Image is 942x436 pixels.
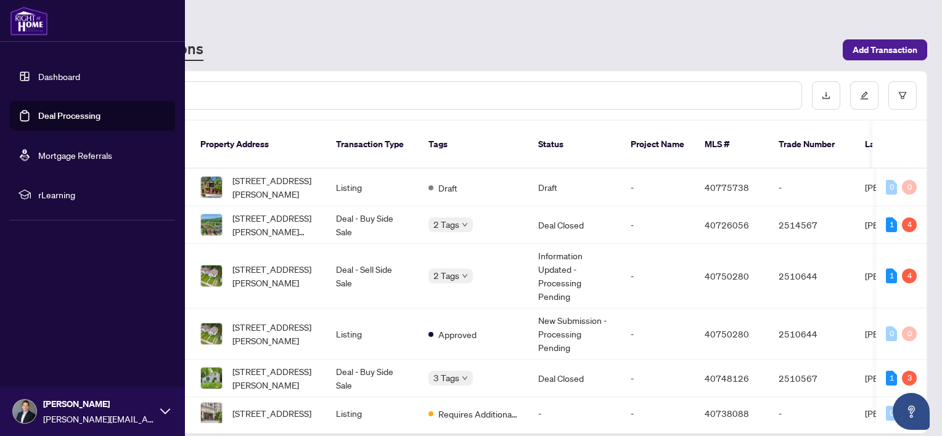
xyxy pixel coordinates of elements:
[232,406,311,420] span: [STREET_ADDRESS]
[419,121,528,169] th: Tags
[438,407,518,421] span: Requires Additional Docs
[769,360,855,397] td: 2510567
[705,270,749,281] span: 40750280
[326,397,419,430] td: Listing
[850,81,879,110] button: edit
[853,40,917,60] span: Add Transaction
[38,188,166,201] span: rLearning
[433,268,459,283] span: 2 Tags
[462,375,468,381] span: down
[38,150,112,161] a: Mortgage Referrals
[888,81,917,110] button: filter
[822,91,830,100] span: download
[201,214,222,235] img: thumbnail-img
[886,268,897,283] div: 1
[438,328,477,341] span: Approved
[232,365,316,392] span: [STREET_ADDRESS][PERSON_NAME]
[438,181,457,195] span: Draft
[621,244,695,309] td: -
[769,121,855,169] th: Trade Number
[326,206,419,244] td: Deal - Buy Side Sale
[621,206,695,244] td: -
[10,6,48,36] img: logo
[13,400,36,423] img: Profile Icon
[38,110,100,121] a: Deal Processing
[860,91,869,100] span: edit
[528,206,621,244] td: Deal Closed
[433,217,459,232] span: 2 Tags
[769,397,855,430] td: -
[232,320,316,347] span: [STREET_ADDRESS][PERSON_NAME]
[705,182,749,193] span: 40775738
[621,309,695,360] td: -
[433,371,459,385] span: 3 Tags
[886,326,897,341] div: 0
[621,169,695,206] td: -
[886,217,897,232] div: 1
[769,309,855,360] td: 2510644
[201,265,222,286] img: thumbnail-img
[705,219,749,230] span: 40726056
[201,177,222,198] img: thumbnail-img
[886,180,897,195] div: 0
[902,371,917,386] div: 3
[528,397,621,430] td: -
[462,273,468,279] span: down
[695,121,769,169] th: MLS #
[886,406,897,421] div: 0
[528,169,621,206] td: Draft
[812,81,840,110] button: download
[528,309,621,360] td: New Submission - Processing Pending
[528,360,621,397] td: Deal Closed
[898,91,907,100] span: filter
[326,360,419,397] td: Deal - Buy Side Sale
[201,368,222,389] img: thumbnail-img
[769,169,855,206] td: -
[232,174,316,201] span: [STREET_ADDRESS][PERSON_NAME]
[232,262,316,289] span: [STREET_ADDRESS][PERSON_NAME]
[326,121,419,169] th: Transaction Type
[769,206,855,244] td: 2514567
[528,244,621,309] td: Information Updated - Processing Pending
[232,211,316,238] span: [STREET_ADDRESS][PERSON_NAME][PERSON_NAME]
[326,169,419,206] td: Listing
[902,268,917,283] div: 4
[43,397,154,411] span: [PERSON_NAME]
[190,121,326,169] th: Property Address
[201,323,222,344] img: thumbnail-img
[462,222,468,228] span: down
[705,328,749,339] span: 40750280
[902,180,917,195] div: 0
[326,309,419,360] td: Listing
[326,244,419,309] td: Deal - Sell Side Sale
[201,403,222,424] img: thumbnail-img
[621,121,695,169] th: Project Name
[902,217,917,232] div: 4
[621,397,695,430] td: -
[38,71,80,82] a: Dashboard
[843,39,927,60] button: Add Transaction
[902,326,917,341] div: 0
[43,412,154,426] span: [PERSON_NAME][EMAIL_ADDRESS][PERSON_NAME][DOMAIN_NAME]
[769,244,855,309] td: 2510644
[705,373,749,384] span: 40748126
[886,371,897,386] div: 1
[893,393,930,430] button: Open asap
[621,360,695,397] td: -
[528,121,621,169] th: Status
[705,408,749,419] span: 40738088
